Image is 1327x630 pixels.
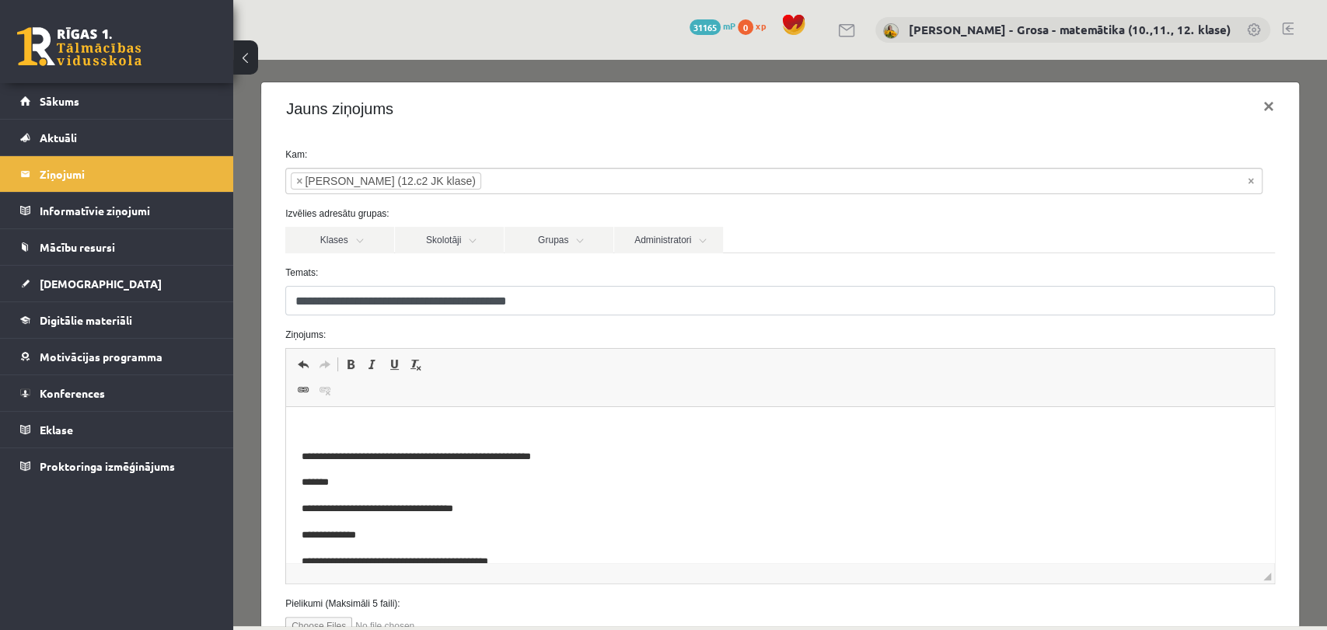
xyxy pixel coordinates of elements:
[52,167,161,193] a: Klases
[59,320,81,340] a: Saite (vadīšanas taustiņš+K)
[1014,113,1021,129] span: Noņemt visus vienumus
[40,206,1053,220] label: Temats:
[150,294,172,315] a: Pasvītrojums (vadīšanas taustiņš+U)
[20,120,214,155] a: Aktuāli
[40,156,214,192] legend: Ziņojumi
[20,83,214,119] a: Sākums
[172,294,194,315] a: Noņemt stilus
[690,19,735,32] a: 31165 mP
[20,193,214,228] a: Informatīvie ziņojumi
[40,88,1053,102] label: Kam:
[723,19,735,32] span: mP
[909,22,1231,37] a: [PERSON_NAME] - Grosa - matemātika (10.,11., 12. klase)
[20,448,214,484] a: Proktoringa izmēģinājums
[53,347,1041,503] iframe: Bagātinātā teksta redaktors, wiswyg-editor-47433738877580-1760343521-298
[40,313,132,327] span: Digitālie materiāli
[20,302,214,338] a: Digitālie materiāli
[20,375,214,411] a: Konferences
[20,266,214,301] a: [DEMOGRAPHIC_DATA]
[20,229,214,265] a: Mācību resursi
[107,294,128,315] a: Treknraksts (vadīšanas taustiņš+B)
[756,19,766,32] span: xp
[40,94,79,108] span: Sākums
[20,412,214,447] a: Eklase
[40,268,1053,282] label: Ziņojums:
[1030,513,1038,520] span: Mērogot
[690,19,721,35] span: 31165
[1018,25,1053,68] button: ×
[883,23,899,39] img: Laima Tukāne - Grosa - matemātika (10.,11., 12. klase)
[17,27,141,66] a: Rīgas 1. Tālmācības vidusskola
[40,459,175,473] span: Proktoringa izmēģinājums
[738,19,753,35] span: 0
[738,19,774,32] a: 0 xp
[59,294,81,315] a: Atcelt (vadīšanas taustiņš+Z)
[20,156,214,192] a: Ziņojumi
[128,294,150,315] a: Slīpraksts (vadīšanas taustiņš+I)
[40,350,162,364] span: Motivācijas programma
[53,37,160,61] h4: Jauns ziņojums
[40,147,1053,161] label: Izvēlies adresātu grupas:
[271,167,380,193] a: Grupas
[40,240,115,254] span: Mācību resursi
[40,537,1053,551] label: Pielikumi (Maksimāli 5 faili):
[58,113,248,130] li: Kristīne Ozola (12.c2 JK klase)
[40,423,73,437] span: Eklase
[40,277,162,291] span: [DEMOGRAPHIC_DATA]
[81,294,103,315] a: Atkārtot (vadīšanas taustiņš+Y)
[40,386,105,400] span: Konferences
[40,193,214,228] legend: Informatīvie ziņojumi
[40,131,77,144] span: Aktuāli
[381,167,490,193] a: Administratori
[63,113,69,129] span: ×
[81,320,103,340] a: Atsaistīt
[20,339,214,374] a: Motivācijas programma
[162,167,271,193] a: Skolotāji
